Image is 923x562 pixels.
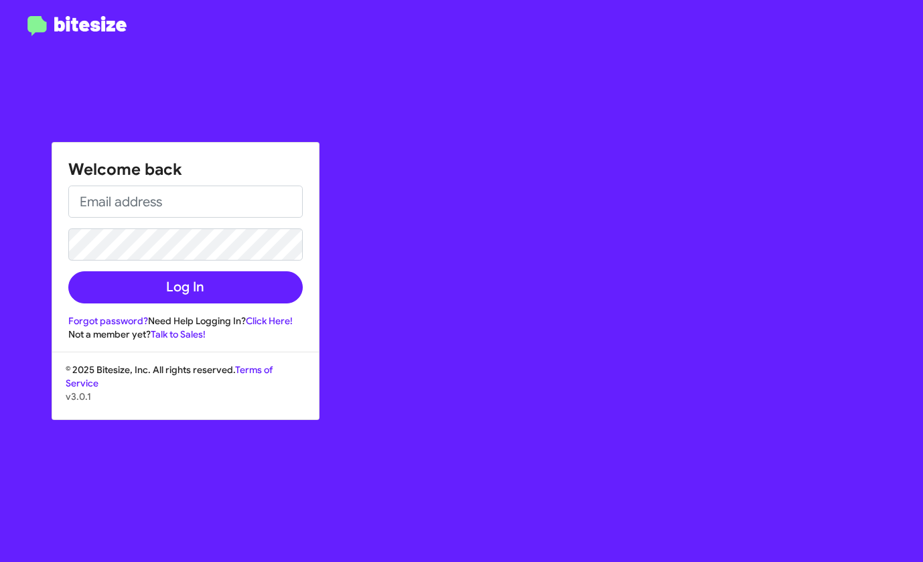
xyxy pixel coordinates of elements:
input: Email address [68,186,303,218]
a: Terms of Service [66,364,273,389]
div: Need Help Logging In? [68,314,303,328]
button: Log In [68,271,303,303]
p: v3.0.1 [66,390,305,403]
h1: Welcome back [68,159,303,180]
a: Talk to Sales! [151,328,206,340]
a: Click Here! [246,315,293,327]
div: © 2025 Bitesize, Inc. All rights reserved. [52,363,319,419]
a: Forgot password? [68,315,148,327]
div: Not a member yet? [68,328,303,341]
